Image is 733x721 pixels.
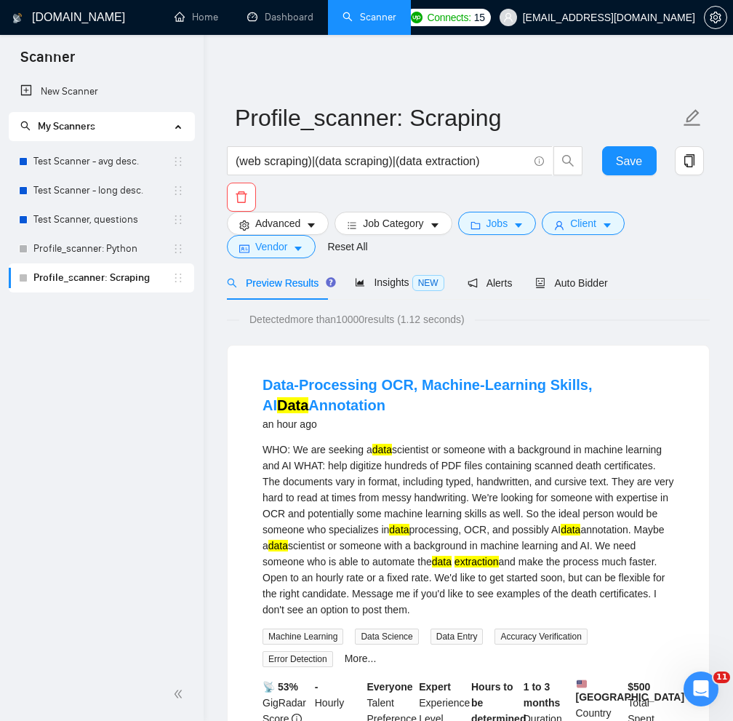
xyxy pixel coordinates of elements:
[172,185,184,196] span: holder
[355,277,365,287] span: area-chart
[12,7,23,30] img: logo
[227,212,329,235] button: settingAdvancedcaret-down
[263,629,343,645] span: Machine Learning
[602,146,657,175] button: Save
[355,276,444,288] span: Insights
[227,183,256,212] button: delete
[9,47,87,77] span: Scanner
[263,377,592,413] a: Data-Processing OCR, Machine-Learning Skills, AIDataAnnotation
[535,277,607,289] span: Auto Bidder
[704,12,727,23] a: setting
[239,243,249,254] span: idcard
[235,100,680,136] input: Scanner name...
[577,679,587,689] img: 🇺🇸
[9,77,194,106] li: New Scanner
[20,121,31,131] span: search
[372,444,392,455] mark: data
[363,215,423,231] span: Job Category
[513,220,524,231] span: caret-down
[9,205,194,234] li: Test Scanner, questions
[247,11,313,23] a: dashboardDashboard
[345,653,377,664] a: More...
[683,108,702,127] span: edit
[9,176,194,205] li: Test Scanner - long desc.
[33,205,172,234] a: Test Scanner, questions
[33,176,172,205] a: Test Scanner - long desc.
[227,277,332,289] span: Preview Results
[676,154,703,167] span: copy
[468,277,513,289] span: Alerts
[616,152,642,170] span: Save
[33,147,172,176] a: Test Scanner - avg desc.
[503,12,513,23] span: user
[704,6,727,29] button: setting
[534,156,544,166] span: info-circle
[263,681,298,693] b: 📡 53%
[486,215,508,231] span: Jobs
[675,146,704,175] button: copy
[255,239,287,255] span: Vendor
[263,442,674,618] div: WHO: We are seeking a scientist or someone with a background in machine learning and AI WHAT: hel...
[355,629,418,645] span: Data Science
[9,263,194,292] li: Profile_scanner: Scraping
[33,234,172,263] a: Profile_scanner: Python
[255,215,300,231] span: Advanced
[277,397,308,413] mark: Data
[432,556,452,567] mark: data
[412,275,444,291] span: NEW
[172,272,184,284] span: holder
[684,672,718,706] iframe: Intercom live chat
[470,220,481,231] span: folder
[427,9,470,25] span: Connects:
[411,12,422,23] img: upwork-logo.png
[542,212,625,235] button: userClientcaret-down
[554,154,582,167] span: search
[172,214,184,226] span: holder
[324,276,337,289] div: Tooltip anchor
[239,220,249,231] span: setting
[20,77,183,106] a: New Scanner
[561,524,580,535] mark: data
[327,239,367,255] a: Reset All
[172,156,184,167] span: holder
[524,681,561,709] b: 1 to 3 months
[227,278,237,288] span: search
[430,629,484,645] span: Data Entry
[389,524,409,535] mark: data
[494,629,587,645] span: Accuracy Verification
[474,9,485,25] span: 15
[468,278,478,288] span: notification
[458,212,537,235] button: folderJobscaret-down
[33,263,172,292] a: Profile_scanner: Scraping
[419,681,451,693] b: Expert
[228,191,255,204] span: delete
[602,220,612,231] span: caret-down
[38,120,95,132] span: My Scanners
[454,556,499,567] mark: extraction
[20,120,95,132] span: My Scanners
[628,681,650,693] b: $ 500
[306,220,316,231] span: caret-down
[335,212,452,235] button: barsJob Categorycaret-down
[705,12,726,23] span: setting
[535,278,545,288] span: robot
[713,672,730,683] span: 11
[570,215,596,231] span: Client
[293,243,303,254] span: caret-down
[315,681,319,693] b: -
[263,651,333,667] span: Error Detection
[554,220,564,231] span: user
[173,687,188,701] span: double-left
[9,234,194,263] li: Profile_scanner: Python
[227,235,316,258] button: idcardVendorcaret-down
[239,311,475,327] span: Detected more than 10000 results (1.12 seconds)
[553,146,582,175] button: search
[9,147,194,176] li: Test Scanner - avg desc.
[347,220,357,231] span: bars
[236,152,528,170] input: Search Freelance Jobs...
[175,11,218,23] a: homeHome
[367,681,413,693] b: Everyone
[576,679,685,703] b: [GEOGRAPHIC_DATA]
[263,415,674,433] div: an hour ago
[343,11,396,23] a: searchScanner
